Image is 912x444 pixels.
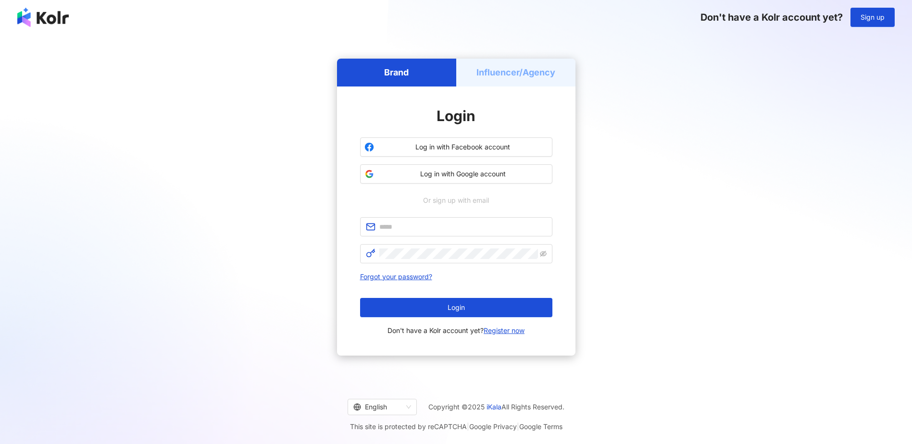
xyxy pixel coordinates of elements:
[378,142,548,152] span: Log in with Facebook account
[416,195,496,206] span: Or sign up with email
[428,401,564,413] span: Copyright © 2025 All Rights Reserved.
[517,422,519,431] span: |
[484,326,525,334] a: Register now
[437,107,475,124] span: Login
[360,272,432,281] a: Forgot your password?
[476,66,555,78] h5: Influencer/Agency
[378,169,548,179] span: Log in with Google account
[469,422,517,431] a: Google Privacy
[850,8,895,27] button: Sign up
[350,421,562,432] span: This site is protected by reCAPTCHA
[353,399,402,415] div: English
[467,422,469,431] span: |
[700,12,843,23] span: Don't have a Kolr account yet?
[487,403,501,411] a: iKala
[17,8,69,27] img: logo
[360,298,552,317] button: Login
[519,422,562,431] a: Google Terms
[861,13,885,21] span: Sign up
[540,250,547,257] span: eye-invisible
[387,325,525,336] span: Don't have a Kolr account yet?
[384,66,409,78] h5: Brand
[360,164,552,184] button: Log in with Google account
[448,304,465,311] span: Login
[360,137,552,157] button: Log in with Facebook account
